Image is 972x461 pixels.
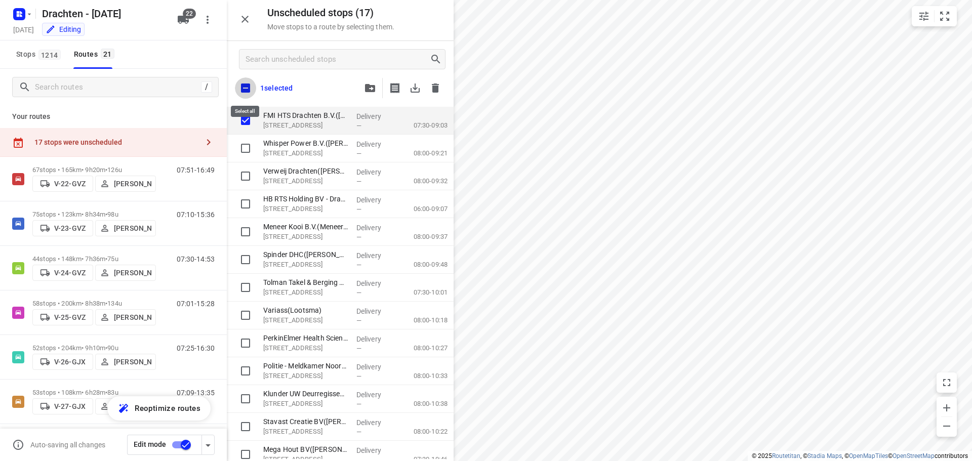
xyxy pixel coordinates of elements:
li: © 2025 , © , © © contributors [752,452,968,459]
h5: Rename [38,6,169,22]
span: — [356,261,361,269]
p: Meneer Kooi B.V.(Meneer Kooi B.V.) [263,222,348,232]
p: 1 selected [260,84,293,92]
p: [PERSON_NAME] [114,180,151,188]
a: OpenMapTiles [849,452,888,459]
p: Verweij Drachten(Marcel Vd Vaart) [263,166,348,176]
p: Your routes [12,111,215,122]
p: Klunder UW Deurregisseur(Matthieu Kroon) [263,389,348,399]
button: V-27-GJX [32,398,93,414]
button: 22 [173,10,193,30]
span: Select [235,333,256,353]
p: 08:00-09:32 [397,176,448,186]
span: Delete stop [425,78,445,98]
p: 58 stops • 200km • 8h38m [32,300,156,307]
p: 07:51-16:49 [177,166,215,174]
p: Delivery [356,362,394,372]
span: Stops [16,48,64,61]
span: — [356,400,361,408]
h5: Project date [9,24,38,35]
p: Stavast Creatie BV(Annemarie Epema) [263,416,348,427]
button: V-25-GVZ [32,309,93,325]
p: V-24-GVZ [54,269,86,277]
span: 22 [183,9,196,19]
span: Select [235,361,256,381]
p: Delivery [356,223,394,233]
p: V-27-GJX [54,402,86,410]
p: [STREET_ADDRESS] [263,232,348,242]
p: [STREET_ADDRESS] [263,204,348,214]
p: Tolman Takel & Berging B.V.(Tolman) [263,277,348,287]
span: Select [235,110,256,131]
p: 44 stops • 148km • 7h36m [32,255,156,263]
span: Select [235,194,256,214]
span: 90u [107,344,118,352]
span: — [356,289,361,297]
span: Select [235,138,256,158]
p: V-23-GVZ [54,224,86,232]
p: [STREET_ADDRESS] [263,371,348,381]
span: 126u [107,166,122,174]
div: Driver app settings [202,438,214,451]
div: Routes [74,48,117,61]
p: [STREET_ADDRESS] [263,315,348,325]
p: PerkinElmer Health Science BV - Drachten(Arjen van der Goot) [263,333,348,343]
span: — [356,233,361,241]
span: Select [235,416,256,437]
p: 67 stops • 165km • 9h20m [32,166,156,174]
p: V-25-GVZ [54,313,86,321]
p: [STREET_ADDRESS] [263,260,348,270]
p: [PERSON_NAME] [114,358,151,366]
p: Delivery [356,167,394,177]
p: Whisper Power B.V.(Theo Schiphof) [263,138,348,148]
p: Delivery [356,390,394,400]
p: 07:09-13:35 [177,389,215,397]
p: [STREET_ADDRESS] [263,427,348,437]
span: • [105,255,107,263]
span: 75u [107,255,118,263]
p: 07:25-16:30 [177,344,215,352]
p: Auto-saving all changes [30,441,105,449]
span: — [356,150,361,157]
span: Download stop [405,78,425,98]
p: 08:00-10:27 [397,343,448,353]
input: Search routes [35,79,201,95]
p: [PERSON_NAME] [114,313,151,321]
button: [PERSON_NAME] [95,220,156,236]
p: V-26-GJX [54,358,86,366]
button: [PERSON_NAME] [95,398,156,414]
span: Edit mode [134,440,166,448]
p: 75 stops • 123km • 8h34m [32,211,156,218]
span: 21 [101,49,114,59]
p: [STREET_ADDRESS] [263,399,348,409]
p: Variass(Lootsma) [263,305,348,315]
p: 53 stops • 108km • 6h28m [32,389,156,396]
div: small contained button group [912,6,957,26]
a: OpenStreetMap [893,452,935,459]
input: Search unscheduled stops [246,52,430,67]
p: Mega Hout BV(Renate Velt) [263,444,348,454]
span: — [356,345,361,352]
p: 07:01-15:28 [177,300,215,308]
p: [PERSON_NAME] [114,269,151,277]
button: [PERSON_NAME] [95,354,156,370]
button: V-23-GVZ [32,220,93,236]
h5: Unscheduled stops ( 17 ) [267,7,394,19]
button: Close [235,9,255,29]
button: V-26-GJX [32,354,93,370]
p: Politie - Meldkamer Noord-Nederland(Alice Koning) [263,361,348,371]
p: HB RTS Holding BV - Drachten(Jan (Heerenveen)) [263,194,348,204]
span: — [356,122,361,130]
p: [STREET_ADDRESS] [263,343,348,353]
span: — [356,372,361,380]
p: Delivery [356,445,394,455]
p: 08:00-10:18 [397,315,448,325]
button: V-22-GVZ [32,176,93,192]
a: Routetitan [772,452,800,459]
p: 08:00-10:38 [397,399,448,409]
p: 07:30-10:01 [397,287,448,298]
p: FMI HTS Drachten B.V.(Nenne De Kroon) [263,110,348,120]
span: — [356,428,361,436]
button: [PERSON_NAME] [95,265,156,281]
span: 1214 [38,50,61,60]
